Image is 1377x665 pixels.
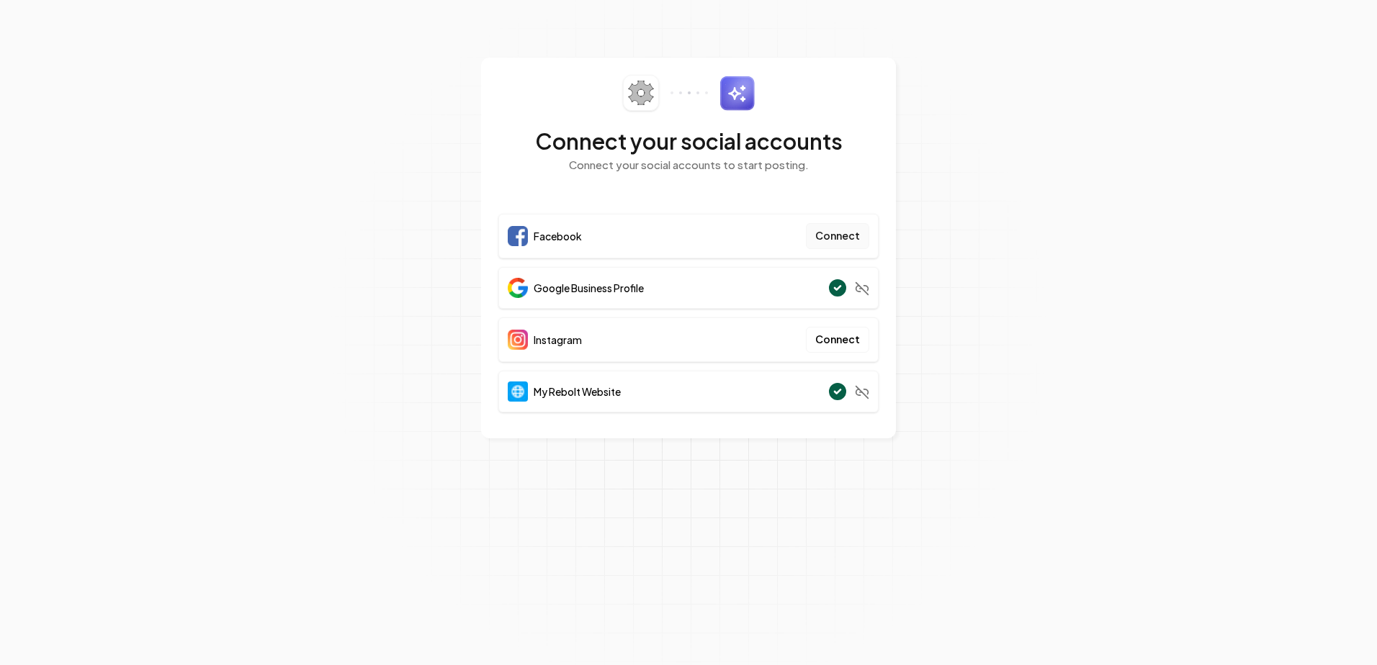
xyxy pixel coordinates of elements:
span: My Rebolt Website [534,384,621,399]
img: Google [508,278,528,298]
img: sparkles.svg [719,76,755,111]
button: Connect [806,327,869,353]
img: Website [508,381,528,402]
button: Connect [806,223,869,249]
img: connector-dots.svg [670,91,708,94]
span: Google Business Profile [534,281,644,295]
img: Facebook [508,226,528,246]
span: Instagram [534,332,582,347]
h2: Connect your social accounts [498,128,879,154]
img: Instagram [508,330,528,350]
span: Facebook [534,229,582,243]
p: Connect your social accounts to start posting. [498,157,879,173]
